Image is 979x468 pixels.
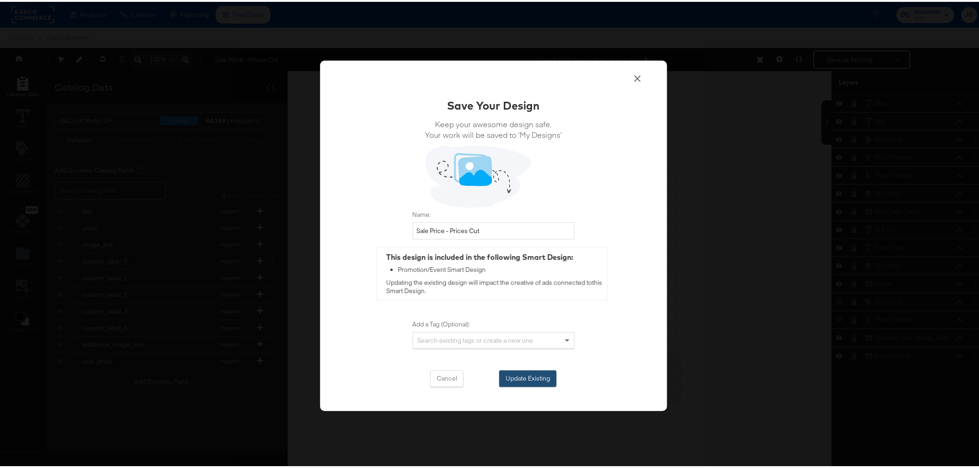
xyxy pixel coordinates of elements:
div: Search existing tags or create a new one [413,331,574,346]
button: Update Existing [499,369,557,385]
span: Keep your awesome design safe. [425,117,562,128]
div: Save Your Design [447,96,540,111]
div: Promotion/Event Smart Design [398,264,603,272]
button: Cancel [430,369,464,385]
label: Name: [413,209,575,217]
div: Updating the existing design will impact the creative of ads connected to this Smart Design . [377,246,607,298]
div: This design is included in the following Smart Design: [386,250,603,261]
label: Add a Tag (Optional): [413,318,575,327]
span: Your work will be saved to ‘My Designs’ [425,128,562,138]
